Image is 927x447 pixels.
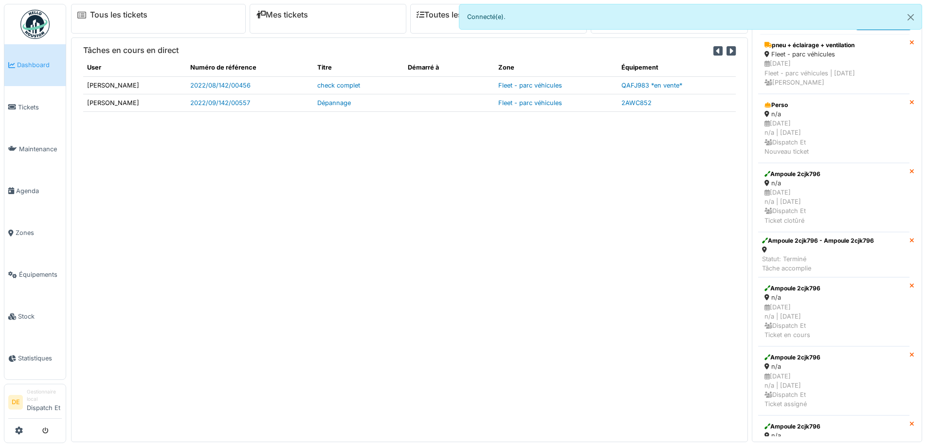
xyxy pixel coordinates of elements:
[8,388,62,419] a: DE Gestionnaire localDispatch Et
[764,59,903,87] div: [DATE] Fleet - parc véhicules | [DATE] [PERSON_NAME]
[764,170,903,179] div: Ampoule 2cjk796
[764,362,903,371] div: n/a
[8,395,23,410] li: DE
[4,86,66,128] a: Tickets
[16,186,62,196] span: Agenda
[404,59,494,76] th: Démarré à
[83,46,179,55] h6: Tâches en cours en direct
[4,338,66,379] a: Statistiques
[758,34,909,94] a: pneu + éclairage + ventilation Fleet - parc véhicules [DATE]Fleet - parc véhicules | [DATE] [PERS...
[27,388,62,403] div: Gestionnaire local
[90,10,147,19] a: Tous les tickets
[4,170,66,212] a: Agenda
[758,163,909,232] a: Ampoule 2cjk796 n/a [DATE]n/a | [DATE] Dispatch EtTicket clotûré
[621,99,652,107] a: 2AWC852
[256,10,308,19] a: Mes tickets
[764,431,903,440] div: n/a
[4,296,66,338] a: Stock
[762,236,874,245] div: Ampoule 2cjk796 - Ampoule 2cjk796
[764,353,903,362] div: Ampoule 2cjk796
[758,277,909,346] a: Ampoule 2cjk796 n/a [DATE]n/a | [DATE] Dispatch EtTicket en cours
[764,101,903,109] div: Perso
[190,82,251,89] a: 2022/08/142/00456
[17,60,62,70] span: Dashboard
[18,312,62,321] span: Stock
[764,179,903,188] div: n/a
[764,50,903,59] div: Fleet - parc véhicules
[4,254,66,296] a: Équipements
[758,232,909,278] a: Ampoule 2cjk796 - Ampoule 2cjk796 Statut: TerminéTâche accomplie
[764,119,903,156] div: [DATE] n/a | [DATE] Dispatch Et Nouveau ticket
[764,41,903,50] div: pneu + éclairage + ventilation
[764,303,903,340] div: [DATE] n/a | [DATE] Dispatch Et Ticket en cours
[27,388,62,416] li: Dispatch Et
[4,128,66,170] a: Maintenance
[764,284,903,293] div: Ampoule 2cjk796
[83,76,186,94] td: [PERSON_NAME]
[16,228,62,237] span: Zones
[83,94,186,111] td: [PERSON_NAME]
[498,99,562,107] a: Fleet - parc véhicules
[618,59,736,76] th: Équipement
[494,59,618,76] th: Zone
[758,346,909,415] a: Ampoule 2cjk796 n/a [DATE]n/a | [DATE] Dispatch EtTicket assigné
[87,64,101,71] span: translation missing: fr.shared.user
[764,293,903,302] div: n/a
[621,82,682,89] a: QAFJ983 *en vente*
[417,10,489,19] a: Toutes les tâches
[18,103,62,112] span: Tickets
[20,10,50,39] img: Badge_color-CXgf-gQk.svg
[459,4,923,30] div: Connecté(e).
[313,59,404,76] th: Titre
[190,99,250,107] a: 2022/09/142/00557
[762,254,874,273] div: Statut: Terminé Tâche accomplie
[764,372,903,409] div: [DATE] n/a | [DATE] Dispatch Et Ticket assigné
[317,99,351,107] a: Dépannage
[900,4,922,30] button: Close
[19,270,62,279] span: Équipements
[758,94,909,163] a: Perso n/a [DATE]n/a | [DATE] Dispatch EtNouveau ticket
[317,82,360,89] a: check complet
[186,59,314,76] th: Numéro de référence
[764,109,903,119] div: n/a
[764,422,903,431] div: Ampoule 2cjk796
[764,188,903,225] div: [DATE] n/a | [DATE] Dispatch Et Ticket clotûré
[19,144,62,154] span: Maintenance
[18,354,62,363] span: Statistiques
[498,82,562,89] a: Fleet - parc véhicules
[4,44,66,86] a: Dashboard
[4,212,66,254] a: Zones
